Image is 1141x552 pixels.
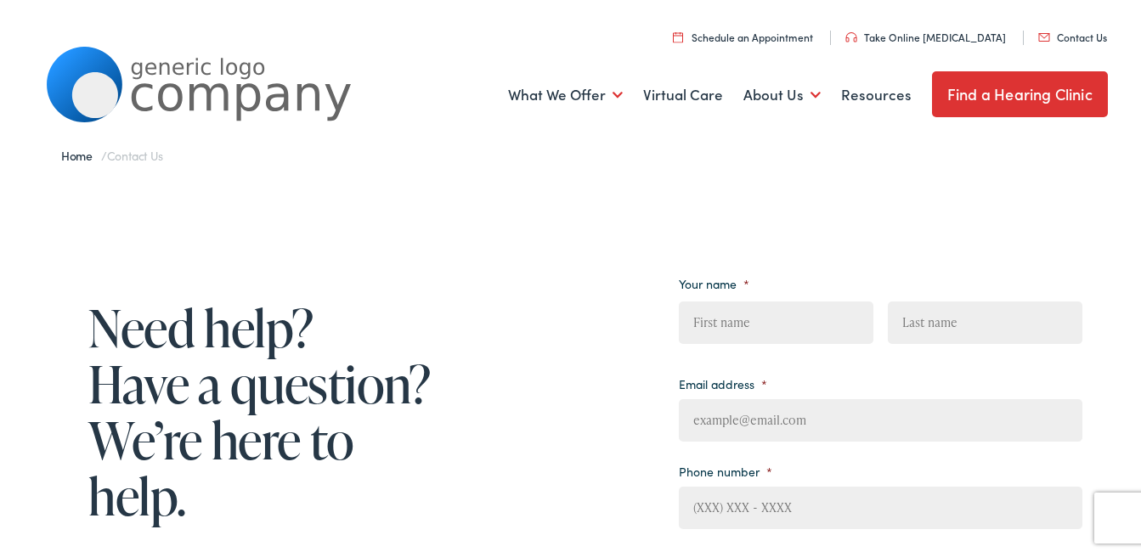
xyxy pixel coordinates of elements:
[61,144,101,161] a: Home
[888,298,1082,341] input: Last name
[1038,30,1050,38] img: utility icon
[508,60,623,123] a: What We Offer
[679,298,873,341] input: First name
[845,26,1006,41] a: Take Online [MEDICAL_DATA]
[743,60,821,123] a: About Us
[679,396,1083,438] input: example@email.com
[841,60,912,123] a: Resources
[643,60,723,123] a: Virtual Care
[679,373,767,388] label: Email address
[679,483,1083,526] input: (XXX) XXX - XXXX
[932,68,1108,114] a: Find a Hearing Clinic
[88,296,437,521] h1: Need help? Have a question? We’re here to help.
[107,144,163,161] span: Contact Us
[679,273,749,288] label: Your name
[673,28,683,39] img: utility icon
[61,144,163,161] span: /
[673,26,813,41] a: Schedule an Appointment
[679,460,772,476] label: Phone number
[1038,26,1107,41] a: Contact Us
[845,29,857,39] img: utility icon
